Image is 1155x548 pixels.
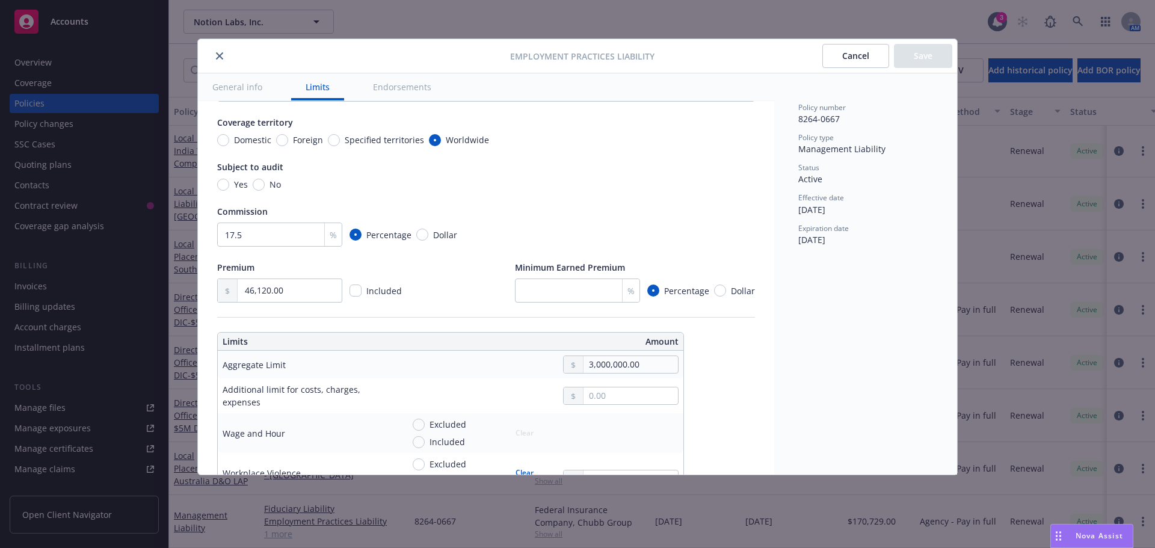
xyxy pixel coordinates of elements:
[217,179,229,191] input: Yes
[798,234,825,245] span: [DATE]
[217,117,293,128] span: Coverage territory
[798,192,844,203] span: Effective date
[446,134,489,146] span: Worldwide
[798,102,846,112] span: Policy number
[366,229,411,241] span: Percentage
[217,134,229,146] input: Domestic
[234,134,271,146] span: Domestic
[510,50,654,63] span: Employment Practices Liability
[269,178,281,191] span: No
[223,467,301,479] div: Workplace Violence
[217,206,268,217] span: Commission
[515,262,625,273] span: Minimum Earned Premium
[731,285,755,297] span: Dollar
[798,113,840,125] span: 8264-0667
[223,427,285,440] div: Wage and Hour
[822,44,889,68] button: Cancel
[798,143,885,155] span: Management Liability
[223,383,393,408] div: Additional limit for costs, charges, expenses
[330,229,337,241] span: %
[413,419,425,431] input: Excluded
[234,178,248,191] span: Yes
[430,436,465,448] span: Included
[584,470,678,487] input: 0.00
[223,359,286,371] div: Aggregate Limit
[217,161,283,173] span: Subject to audit
[345,134,424,146] span: Specified territories
[714,285,726,297] input: Dollar
[455,333,683,351] th: Amount
[1051,525,1066,547] div: Drag to move
[798,132,834,143] span: Policy type
[359,73,446,100] button: Endorsements
[433,229,457,241] span: Dollar
[366,285,402,297] span: Included
[416,229,428,241] input: Dollar
[350,229,362,241] input: Percentage
[217,262,254,273] span: Premium
[798,162,819,173] span: Status
[413,436,425,448] input: Included
[627,285,635,297] span: %
[1050,524,1133,548] button: Nova Assist
[584,387,678,404] input: 0.00
[253,179,265,191] input: No
[647,285,659,297] input: Percentage
[798,173,822,185] span: Active
[1076,531,1123,541] span: Nova Assist
[291,73,344,100] button: Limits
[664,285,709,297] span: Percentage
[293,134,323,146] span: Foreign
[328,134,340,146] input: Specified territories
[429,134,441,146] input: Worldwide
[198,73,277,100] button: General info
[508,464,541,481] button: Clear
[584,356,678,373] input: 0.00
[276,134,288,146] input: Foreign
[238,279,342,302] input: 0.00
[798,204,825,215] span: [DATE]
[430,418,466,431] span: Excluded
[218,333,404,351] th: Limits
[798,223,849,233] span: Expiration date
[212,49,227,63] button: close
[430,458,466,470] span: Excluded
[413,458,425,470] input: Excluded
